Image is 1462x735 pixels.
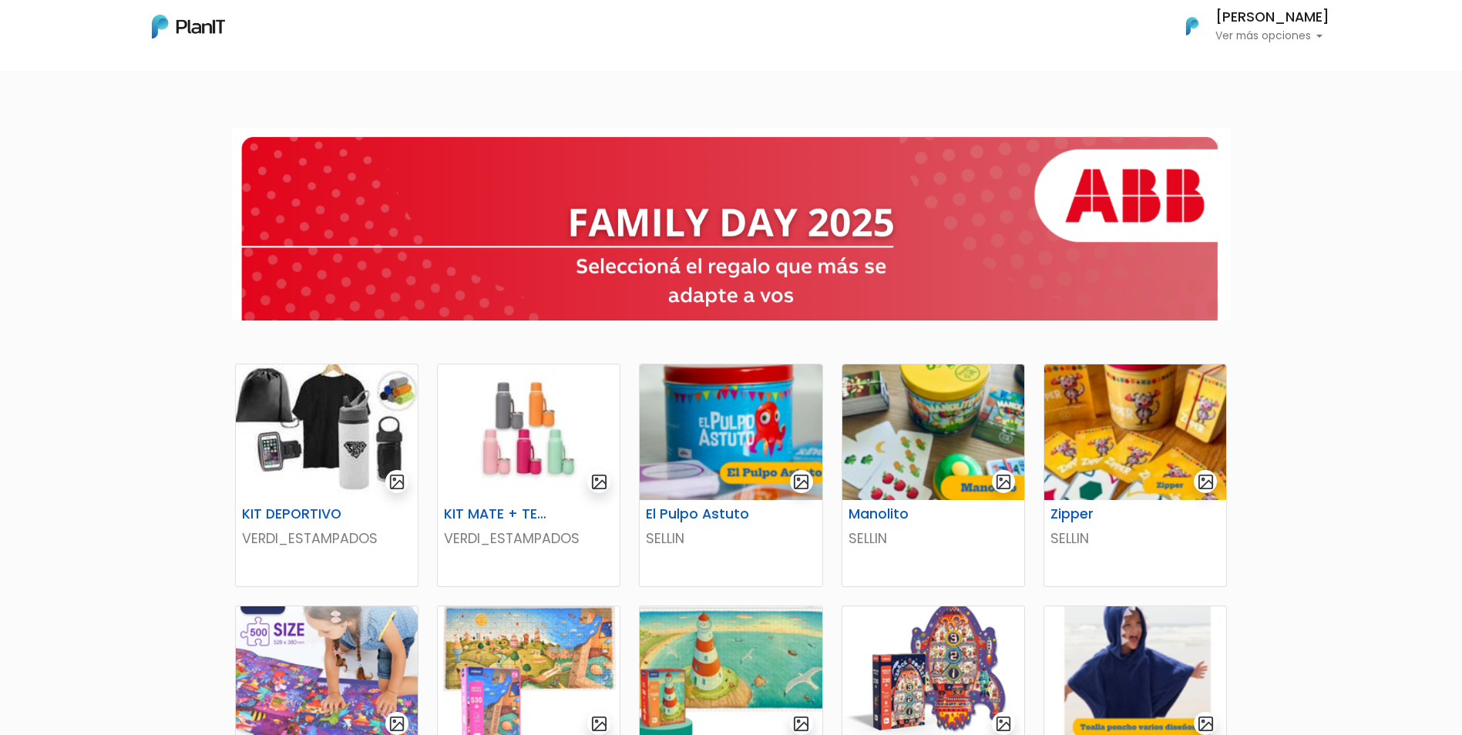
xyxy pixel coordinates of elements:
a: gallery-light El Pulpo Astuto SELLIN [639,364,822,587]
img: thumb_Captura_de_pantalla_2025-07-29_101456.png [640,364,822,500]
img: thumb_Captura_de_pantalla_2025-07-29_104833.png [842,364,1024,500]
img: thumb_Captura_de_pantalla_2025-07-29_105257.png [1044,364,1226,500]
img: gallery-light [388,715,406,733]
p: SELLIN [1050,529,1220,549]
a: gallery-light KIT DEPORTIVO VERDI_ESTAMPADOS [235,364,418,587]
img: gallery-light [995,715,1013,733]
img: gallery-light [590,473,608,491]
img: gallery-light [590,715,608,733]
h6: KIT DEPORTIVO [233,506,358,522]
h6: [PERSON_NAME] [1215,11,1329,25]
img: gallery-light [792,473,810,491]
img: PlanIt Logo [152,15,225,39]
img: thumb_WhatsApp_Image_2025-05-26_at_09.52.07.jpeg [236,364,418,500]
h6: Manolito [839,506,965,522]
a: gallery-light KIT MATE + TERMO VERDI_ESTAMPADOS [437,364,620,587]
img: gallery-light [1197,473,1215,491]
h6: KIT MATE + TERMO [435,506,560,522]
p: SELLIN [646,529,815,549]
p: VERDI_ESTAMPADOS [242,529,412,549]
p: SELLIN [849,529,1018,549]
img: gallery-light [388,473,406,491]
img: thumb_2000___2000-Photoroom_-_2025-07-02T103351.963.jpg [438,364,620,500]
a: gallery-light Manolito SELLIN [842,364,1025,587]
p: VERDI_ESTAMPADOS [444,529,613,549]
img: gallery-light [1197,715,1215,733]
img: gallery-light [792,715,810,733]
a: gallery-light Zipper SELLIN [1044,364,1227,587]
h6: El Pulpo Astuto [637,506,762,522]
img: PlanIt Logo [1175,9,1209,43]
p: Ver más opciones [1215,31,1329,42]
img: gallery-light [995,473,1013,491]
button: PlanIt Logo [PERSON_NAME] Ver más opciones [1166,6,1329,46]
h6: Zipper [1041,506,1167,522]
